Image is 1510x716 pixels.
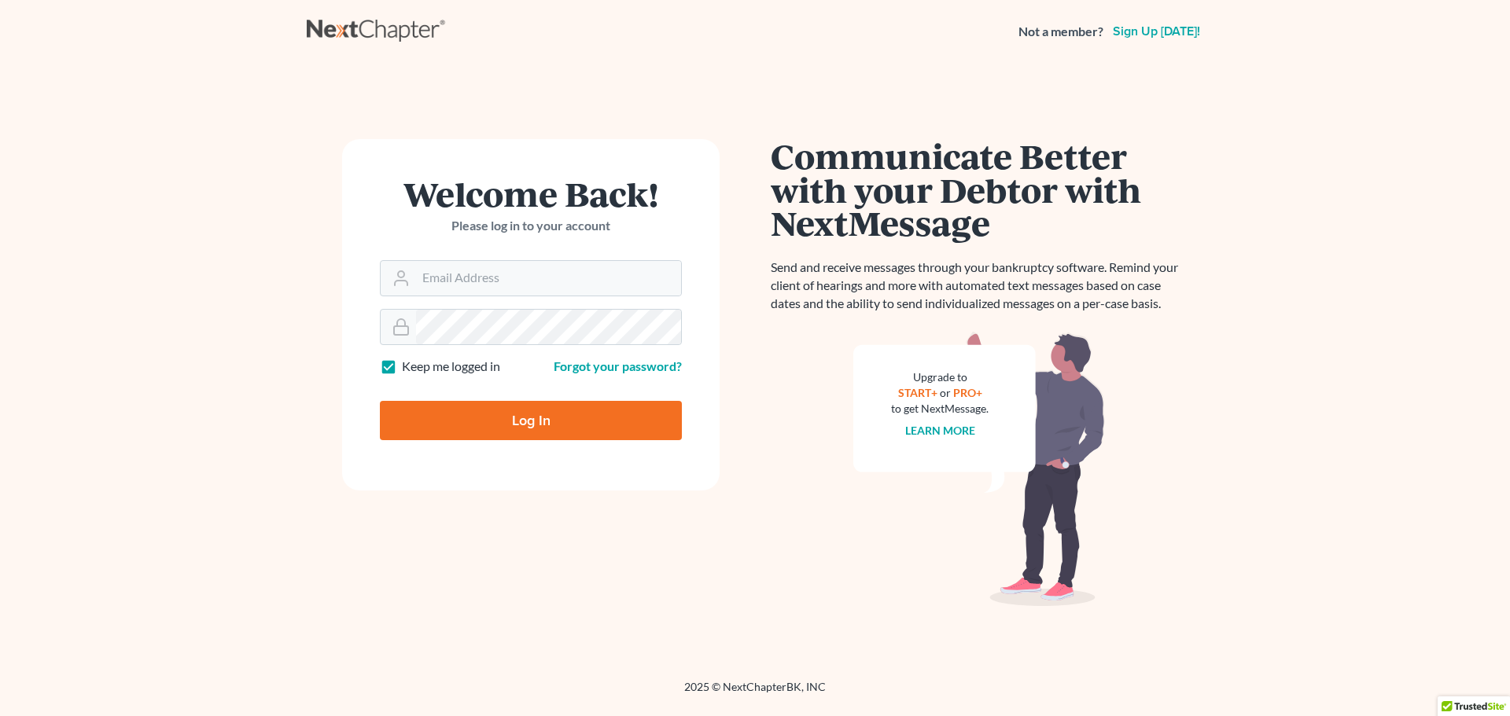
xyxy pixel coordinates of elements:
[891,401,989,417] div: to get NextMessage.
[380,217,682,235] p: Please log in to your account
[380,177,682,211] h1: Welcome Back!
[940,386,951,399] span: or
[953,386,982,399] a: PRO+
[891,369,989,385] div: Upgrade to
[554,358,682,373] a: Forgot your password?
[771,259,1188,313] p: Send and receive messages through your bankruptcy software. Remind your client of hearings and mo...
[402,358,500,376] label: Keep me logged in
[1018,23,1103,41] strong: Not a member?
[771,139,1188,240] h1: Communicate Better with your Debtor with NextMessage
[380,401,682,440] input: Log In
[1110,25,1203,38] a: Sign up [DATE]!
[853,332,1105,607] img: nextmessage_bg-59042aed3d76b12b5cd301f8e5b87938c9018125f34e5fa2b7a6b67550977c72.svg
[898,386,937,399] a: START+
[905,424,975,437] a: Learn more
[307,679,1203,707] div: 2025 © NextChapterBK, INC
[416,261,681,296] input: Email Address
